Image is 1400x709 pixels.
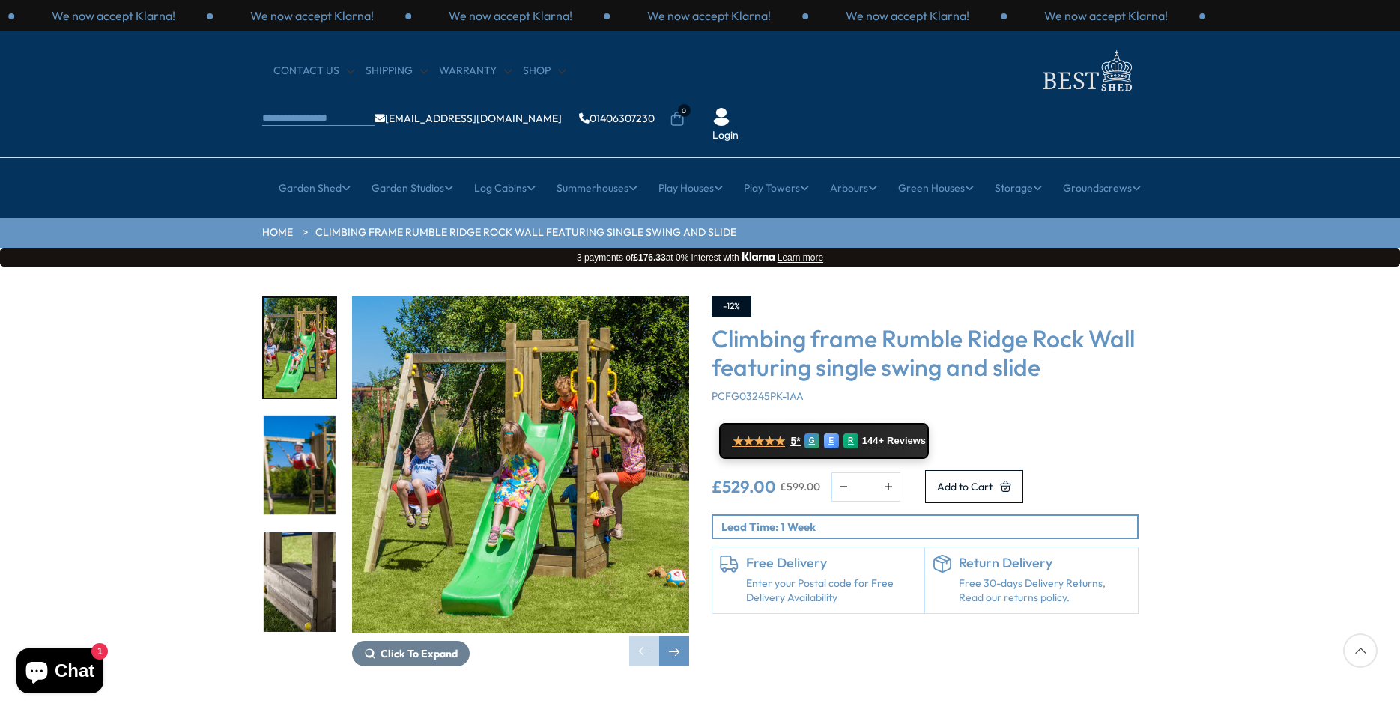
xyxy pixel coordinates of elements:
div: E [824,433,839,448]
p: We now accept Klarna! [647,7,771,24]
p: We now accept Klarna! [52,7,175,24]
div: 1 / 3 [610,7,808,24]
a: Play Houses [658,169,723,207]
div: R [843,433,858,448]
a: Log Cabins [474,169,536,207]
inbox-online-store-chat: Shopify online store chat [12,648,108,697]
div: 3 / 3 [1007,7,1205,24]
div: 1 / 6 [352,296,689,666]
a: Groundscrews [1063,169,1141,207]
img: IMG_0455_5_a7d0fff8-8276-46aa-8e49-a970d407f293_200x200.jpg [264,298,336,398]
a: Storage [995,169,1042,207]
a: Garden Studios [372,169,453,207]
ins: £529.00 [712,478,776,495]
a: CONTACT US [273,64,354,79]
p: We now accept Klarna! [1044,7,1168,24]
p: Free 30-days Delivery Returns, Read our returns policy. [959,576,1130,606]
div: 2 / 3 [808,7,1007,24]
h6: Return Delivery [959,555,1130,571]
span: Click To Expand [381,647,458,660]
span: Reviews [887,435,926,447]
div: G [804,433,819,448]
img: Climbing frame Rumble Ridge Rock Wall featuring single swing and slide - Best Shed [352,296,689,633]
a: 01406307230 [579,113,655,124]
a: HOME [262,225,293,240]
a: Garden Shed [279,169,351,207]
div: 3 / 6 [262,531,337,633]
div: 1 / 6 [262,296,337,399]
p: We now accept Klarna! [250,7,374,24]
span: Add to Cart [937,481,993,492]
img: User Icon [712,108,730,126]
div: Previous slide [629,636,659,666]
span: 144+ [862,435,884,447]
h3: Climbing frame Rumble Ridge Rock Wall featuring single swing and slide [712,324,1139,382]
span: 0 [678,104,691,117]
a: 0 [670,112,685,127]
div: Next slide [659,636,689,666]
h6: Free Delivery [746,555,918,571]
button: Add to Cart [925,470,1023,503]
div: 2 / 6 [262,414,337,517]
a: Login [712,128,739,143]
p: We now accept Klarna! [449,7,572,24]
a: Shop [523,64,566,79]
a: Play Towers [744,169,809,207]
a: Shipping [366,64,428,79]
a: ★★★★★ 5* G E R 144+ Reviews [719,423,929,459]
span: ★★★★★ [733,434,785,448]
a: Arbours [830,169,877,207]
button: Click To Expand [352,641,470,666]
a: [EMAIL_ADDRESS][DOMAIN_NAME] [375,113,562,124]
a: Green Houses [898,169,974,207]
span: PCFG03245PK-1AA [712,389,804,403]
a: Climbing frame Rumble Ridge Rock Wall featuring single swing and slide [315,225,736,240]
p: Lead Time: 1 Week [721,519,1137,535]
a: Summerhouses [557,169,637,207]
del: £599.00 [780,481,820,492]
img: 03435P_12_b8983894-cf61-4d36-a356-3aef282c970f_200x200.jpg [264,532,336,632]
img: logo [1034,46,1139,95]
div: 1 / 3 [14,7,213,24]
a: Warranty [439,64,512,79]
div: -12% [712,296,751,317]
div: 3 / 3 [411,7,610,24]
p: We now accept Klarna! [846,7,969,24]
div: 2 / 3 [213,7,411,24]
a: Enter your Postal code for Free Delivery Availability [746,576,918,606]
img: IMG_0503_baaec6d5-16fa-4faa-9061-0b5aab89dc45_200x200.jpg [264,416,336,515]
